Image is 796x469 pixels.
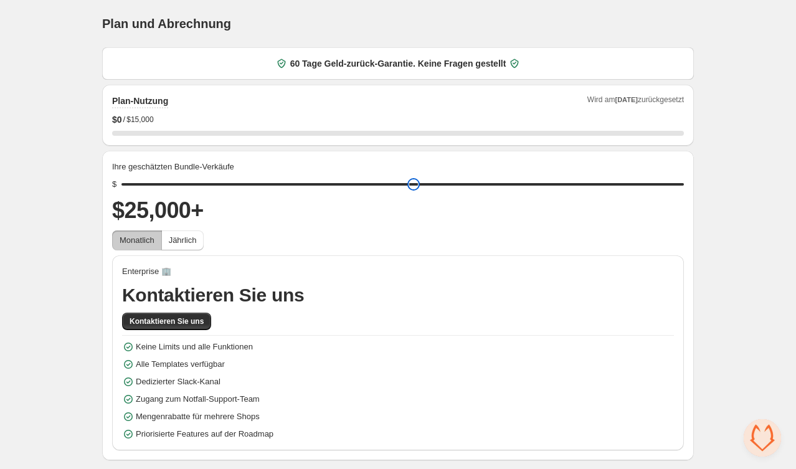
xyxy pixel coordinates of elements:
[136,358,225,371] span: Alle Templates verfügbar
[744,419,781,457] a: Chat öffnen
[136,393,260,405] span: Zugang zum Notfall-Support-Team
[130,316,204,326] span: Kontaktieren Sie uns
[169,235,197,245] span: Jährlich
[112,178,116,191] div: $
[615,96,637,103] span: [DATE]
[161,230,204,250] button: Jährlich
[136,341,253,353] span: Keine Limits und alle Funktionen
[112,95,168,107] h2: Plan-Nutzung
[112,196,684,225] h2: $25,000+
[112,161,234,173] span: Ihre geschätzten Bundle-Verkäufe
[290,57,506,70] span: 60 Tage Geld-zurück-Garantie. Keine Fragen gestellt
[112,113,122,126] span: $ 0
[587,95,684,108] span: Wird am zurückgesetzt
[112,113,684,126] div: /
[122,283,674,308] span: Kontaktieren Sie uns
[112,230,162,250] button: Monatlich
[136,428,273,440] span: Priorisierte Features auf der Roadmap
[136,410,260,423] span: Mengenrabatte für mehrere Shops
[120,235,154,245] span: Monatlich
[122,313,211,330] button: Kontaktieren Sie uns
[102,16,231,31] h1: Plan und Abrechnung
[122,265,171,278] span: Enterprise 🏢
[136,376,220,388] span: Dedizierter Slack-Kanal
[126,115,153,125] span: $15,000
